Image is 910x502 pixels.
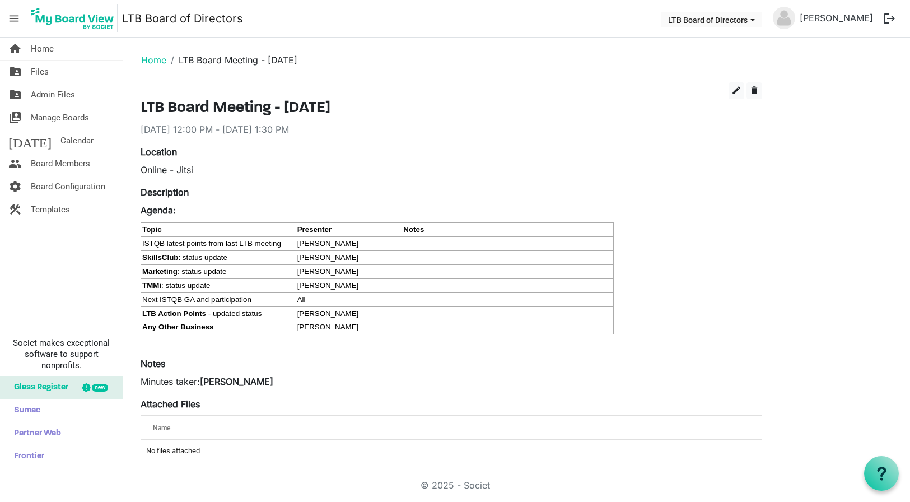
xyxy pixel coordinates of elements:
span: folder_shared [8,83,22,106]
div: [PERSON_NAME] [297,280,401,291]
button: logout [878,7,901,30]
div: All [297,294,401,305]
span: Board Configuration [31,175,105,198]
div: new [92,384,108,392]
label: Description [141,185,189,199]
div: [DATE] 12:00 PM - [DATE] 1:30 PM [141,123,762,136]
strong: Marketing [142,267,178,276]
a: © 2025 - Societ [421,480,490,491]
span: construction [8,198,22,221]
span: [DATE] [8,129,52,152]
span: Templates [31,198,70,221]
img: no-profile-picture.svg [773,7,795,29]
div: [PERSON_NAME] [297,238,401,249]
td: No files attached [141,440,762,461]
span: settings [8,175,22,198]
div: [PERSON_NAME] [297,308,401,319]
span: Next ISTQB GA and participation [142,295,251,304]
a: Home [141,54,166,66]
span: : status update [142,281,211,290]
span: - updated status [142,309,262,318]
span: edit [731,85,741,95]
strong: Agenda: [141,204,176,216]
span: Board Members [31,152,90,175]
a: My Board View Logo [27,4,122,32]
span: : status update [142,267,226,276]
span: menu [3,8,25,29]
div: [PERSON_NAME] [297,322,401,333]
span: Files [31,61,49,83]
strong: Any Other Business [142,323,213,331]
label: Location [141,145,177,159]
p: Minutes taker: [141,375,762,388]
span: Manage Boards [31,106,89,129]
span: ISTQB latest points from last LTB meeting [142,239,281,248]
img: My Board View Logo [27,4,118,32]
span: Sumac [8,399,40,422]
b: Presenter [297,225,332,234]
span: switch_account [8,106,22,129]
span: Calendar [60,129,94,152]
span: Name [153,424,170,432]
button: delete [746,82,762,99]
a: LTB Board of Directors [122,7,243,30]
a: [PERSON_NAME] [795,7,878,29]
span: delete [749,85,759,95]
span: home [8,38,22,60]
span: people [8,152,22,175]
button: LTB Board of Directors dropdownbutton [661,12,762,27]
span: Partner Web [8,422,61,445]
b: Notes [403,225,424,234]
span: Glass Register [8,376,68,399]
strong: [PERSON_NAME] [200,376,273,387]
strong: SkillsClub [142,253,178,262]
div: [PERSON_NAME] [297,252,401,263]
button: edit [729,82,744,99]
strong: TMMi [142,281,161,290]
h3: LTB Board Meeting - [DATE] [141,99,762,118]
span: Frontier [8,445,44,468]
div: Online - Jitsi [141,163,762,176]
span: Societ makes exceptional software to support nonprofits. [5,337,118,371]
div: [PERSON_NAME] [297,266,401,277]
li: LTB Board Meeting - [DATE] [166,53,297,67]
span: : status update [142,253,227,262]
label: Notes [141,357,165,370]
b: Topic [142,225,162,234]
span: Home [31,38,54,60]
label: Attached Files [141,397,200,411]
span: Admin Files [31,83,75,106]
span: folder_shared [8,61,22,83]
strong: LTB Action Points [142,309,206,318]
